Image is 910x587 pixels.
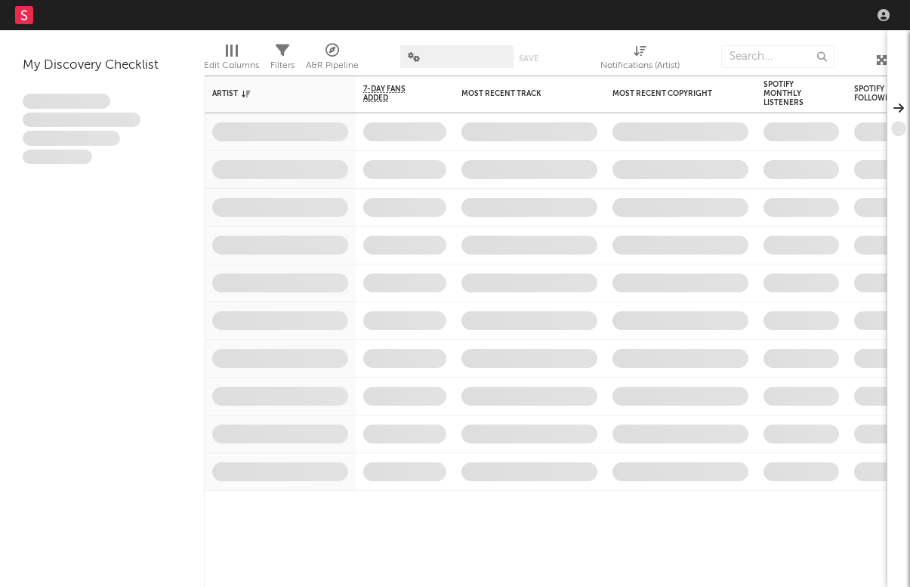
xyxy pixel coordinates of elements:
div: A&R Pipeline [306,38,359,82]
div: Filters [270,38,295,82]
span: Lorem ipsum dolor [23,94,110,109]
span: Praesent ac interdum [23,131,120,146]
span: 7-Day Fans Added [363,85,424,103]
button: Save [519,54,538,63]
div: Notifications (Artist) [600,57,680,75]
div: Most Recent Copyright [612,89,726,98]
div: Edit Columns [204,38,259,82]
input: Search... [721,45,834,68]
div: Most Recent Track [461,89,575,98]
div: Spotify Followers [854,85,907,103]
span: Integer aliquet in purus et [23,113,140,128]
div: A&R Pipeline [306,57,359,75]
div: Filters [270,57,295,75]
span: Aliquam viverra [23,150,92,165]
div: Spotify Monthly Listeners [763,80,816,107]
div: Edit Columns [204,57,259,75]
div: Notifications (Artist) [600,38,680,82]
div: My Discovery Checklist [23,57,181,75]
div: Artist [212,89,325,98]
